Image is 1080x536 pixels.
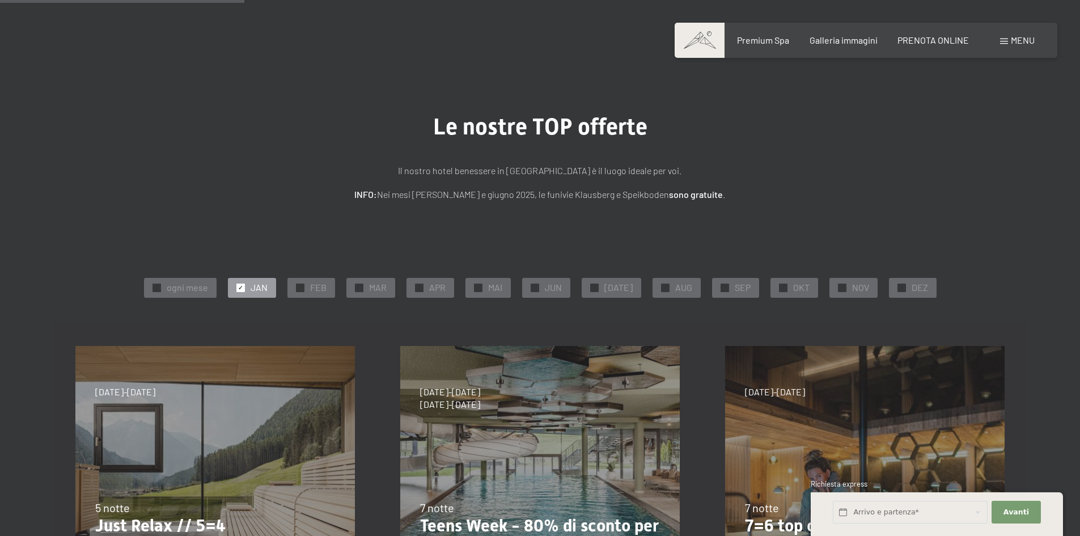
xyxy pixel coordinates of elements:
[793,281,810,294] span: OKT
[675,281,692,294] span: AUG
[429,281,446,294] span: APR
[369,281,387,294] span: MAR
[735,281,751,294] span: SEP
[745,501,779,514] span: 7 notte
[257,163,824,178] p: Il nostro hotel benessere in [GEOGRAPHIC_DATA] è il luogo ideale per voi.
[810,35,878,45] a: Galleria immagini
[811,479,867,488] span: Richiesta express
[745,516,985,536] p: 7=6 top offerta settimanale
[488,281,502,294] span: MAI
[417,284,421,292] span: ✓
[592,284,596,292] span: ✓
[781,284,785,292] span: ✓
[420,501,454,514] span: 7 notte
[95,501,130,514] span: 5 notte
[899,284,904,292] span: ✓
[663,284,667,292] span: ✓
[897,35,969,45] a: PRENOTA ONLINE
[238,284,243,292] span: ✓
[737,35,789,45] a: Premium Spa
[992,501,1040,524] button: Avanti
[357,284,361,292] span: ✓
[545,281,562,294] span: JUN
[722,284,727,292] span: ✓
[420,398,480,411] span: [DATE]-[DATE]
[433,113,647,140] span: Le nostre TOP offerte
[1003,507,1029,517] span: Avanti
[154,284,159,292] span: ✓
[852,281,869,294] span: NOV
[1011,35,1035,45] span: Menu
[95,386,155,398] span: [DATE]-[DATE]
[310,281,327,294] span: FEB
[167,281,208,294] span: ogni mese
[912,281,928,294] span: DEZ
[604,281,633,294] span: [DATE]
[354,189,377,200] strong: INFO:
[476,284,480,292] span: ✓
[298,284,302,292] span: ✓
[251,281,268,294] span: JAN
[257,187,824,202] p: Nei mesi [PERSON_NAME] e giugno 2025, le funivie Klausberg e Speikboden .
[745,386,805,398] span: [DATE]-[DATE]
[669,189,723,200] strong: sono gratuite
[532,284,537,292] span: ✓
[95,516,335,536] p: Just Relax // 5=4
[420,386,480,398] span: [DATE]-[DATE]
[840,284,844,292] span: ✓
